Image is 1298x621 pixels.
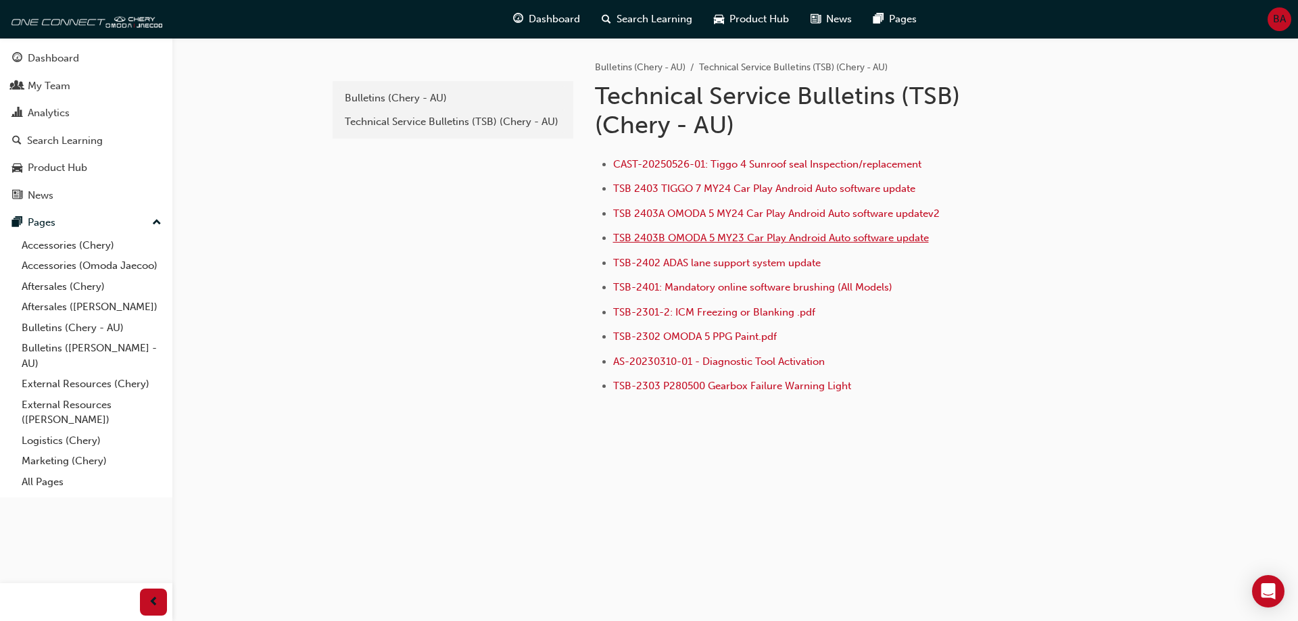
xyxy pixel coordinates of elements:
a: TSB-2302 OMODA 5 PPG Paint.pdf [613,330,777,343]
a: TSB-2301-2: ICM Freezing or Blanking .pdf [613,306,815,318]
a: Accessories (Omoda Jaecoo) [16,255,167,276]
button: Pages [5,210,167,235]
div: My Team [28,78,70,94]
span: news-icon [811,11,821,28]
span: Dashboard [529,11,580,27]
span: chart-icon [12,107,22,120]
span: car-icon [714,11,724,28]
a: Product Hub [5,155,167,180]
a: TSB-2401: Mandatory online software brushing (All Models) [613,281,892,293]
a: TSB 2403B OMODA 5 MY23 Car Play Android Auto software update [613,232,929,244]
img: oneconnect [7,5,162,32]
a: Technical Service Bulletins (TSB) (Chery - AU) [338,110,568,134]
a: External Resources (Chery) [16,374,167,395]
span: Search Learning [617,11,692,27]
span: News [826,11,852,27]
a: car-iconProduct Hub [703,5,800,33]
a: News [5,183,167,208]
a: Bulletins (Chery - AU) [595,61,686,73]
li: Technical Service Bulletins (TSB) (Chery - AU) [699,60,888,76]
a: pages-iconPages [863,5,928,33]
span: BA [1273,11,1286,27]
a: My Team [5,74,167,99]
a: Accessories (Chery) [16,235,167,256]
h1: Technical Service Bulletins (TSB) (Chery - AU) [595,81,1038,140]
a: Analytics [5,101,167,126]
a: CAST-20250526-01: Tiggo 4 Sunroof seal Inspection/replacement [613,158,921,170]
a: guage-iconDashboard [502,5,591,33]
a: AS-20230310-01 - Diagnostic Tool Activation [613,355,825,368]
a: TSB-2402 ADAS lane support system update [613,257,821,269]
span: news-icon [12,190,22,202]
a: TSB-2303 P280500 Gearbox Failure Warning Light [613,380,851,392]
a: news-iconNews [800,5,863,33]
span: pages-icon [12,217,22,229]
span: Pages [889,11,917,27]
a: Aftersales (Chery) [16,276,167,297]
div: Pages [28,215,55,230]
a: External Resources ([PERSON_NAME]) [16,395,167,430]
a: Bulletins (Chery - AU) [16,318,167,339]
span: guage-icon [513,11,523,28]
a: Search Learning [5,128,167,153]
a: Bulletins (Chery - AU) [338,86,568,110]
span: search-icon [602,11,611,28]
div: Analytics [28,105,70,121]
span: up-icon [152,214,162,232]
a: Aftersales ([PERSON_NAME]) [16,297,167,318]
div: Dashboard [28,51,79,66]
span: pages-icon [873,11,884,28]
span: people-icon [12,80,22,93]
a: Marketing (Chery) [16,451,167,472]
span: guage-icon [12,53,22,65]
div: Open Intercom Messenger [1252,575,1284,607]
button: BA [1268,7,1291,31]
button: DashboardMy TeamAnalyticsSearch LearningProduct HubNews [5,43,167,210]
span: car-icon [12,162,22,174]
a: search-iconSearch Learning [591,5,703,33]
a: Bulletins ([PERSON_NAME] - AU) [16,338,167,374]
a: Dashboard [5,46,167,71]
div: Bulletins (Chery - AU) [345,91,561,106]
div: News [28,188,53,203]
a: TSB 2403 TIGGO 7 MY24 Car Play Android Auto software update [613,182,915,195]
a: TSB 2403A OMODA 5 MY24 Car Play Android Auto software updatev2 [613,207,940,220]
span: search-icon [12,135,22,147]
div: Search Learning [27,133,103,149]
span: prev-icon [149,594,159,611]
a: Logistics (Chery) [16,430,167,451]
div: Product Hub [28,160,87,176]
a: All Pages [16,472,167,493]
div: Technical Service Bulletins (TSB) (Chery - AU) [345,114,561,130]
span: Product Hub [729,11,789,27]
